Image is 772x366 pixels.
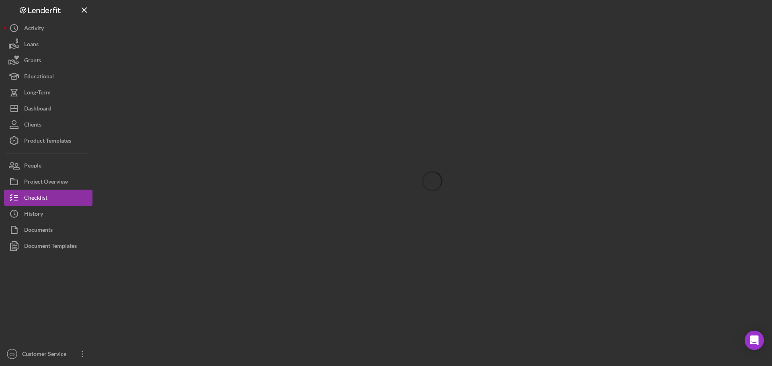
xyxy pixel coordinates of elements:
div: Open Intercom Messenger [745,331,764,350]
div: History [24,206,43,224]
div: Loans [24,36,39,54]
div: Long-Term [24,84,51,102]
div: Clients [24,117,41,135]
button: Loans [4,36,92,52]
div: Checklist [24,190,47,208]
button: Clients [4,117,92,133]
text: CS [9,352,14,356]
button: Dashboard [4,100,92,117]
button: Document Templates [4,238,92,254]
button: CSCustomer Service [4,346,92,362]
div: Customer Service [20,346,72,364]
div: Educational [24,68,54,86]
button: Grants [4,52,92,68]
div: Dashboard [24,100,51,119]
div: Document Templates [24,238,77,256]
button: Project Overview [4,174,92,190]
button: Activity [4,20,92,36]
button: People [4,157,92,174]
button: Educational [4,68,92,84]
button: History [4,206,92,222]
button: Documents [4,222,92,238]
div: Activity [24,20,44,38]
button: Product Templates [4,133,92,149]
button: Checklist [4,190,92,206]
div: Product Templates [24,133,71,151]
button: Long-Term [4,84,92,100]
div: Documents [24,222,53,240]
div: Project Overview [24,174,68,192]
div: Grants [24,52,41,70]
div: People [24,157,41,176]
